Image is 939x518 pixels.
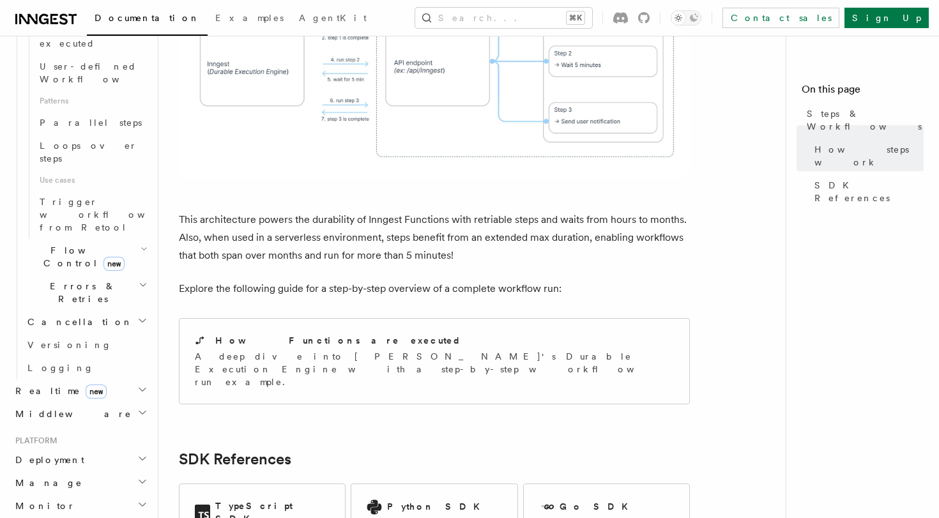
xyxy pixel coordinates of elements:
[844,8,929,28] a: Sign Up
[86,385,107,399] span: new
[40,118,142,128] span: Parallel steps
[215,13,284,23] span: Examples
[40,141,137,164] span: Loops over steps
[10,448,150,471] button: Deployment
[10,408,132,420] span: Middleware
[179,318,690,404] a: How Functions are executedA deep dive into [PERSON_NAME]'s Durable Execution Engine with a step-b...
[802,82,924,102] h4: On this page
[34,134,150,170] a: Loops over steps
[95,13,200,23] span: Documentation
[27,363,94,373] span: Logging
[10,476,82,489] span: Manage
[22,239,150,275] button: Flow Controlnew
[387,500,487,513] h2: Python SDK
[179,280,690,298] p: Explore the following guide for a step-by-step overview of a complete workflow run:
[10,499,75,512] span: Monitor
[40,197,180,232] span: Trigger workflows from Retool
[809,174,924,209] a: SDK References
[34,111,150,134] a: Parallel steps
[10,385,107,397] span: Realtime
[10,379,150,402] button: Realtimenew
[22,275,150,310] button: Errors & Retries
[22,316,133,328] span: Cancellation
[10,494,150,517] button: Monitor
[22,244,141,270] span: Flow Control
[34,190,150,239] a: Trigger workflows from Retool
[34,91,150,111] span: Patterns
[179,211,690,264] p: This architecture powers the durability of Inngest Functions with retriable steps and waits from ...
[567,11,584,24] kbd: ⌘K
[814,143,924,169] span: How steps work
[299,13,367,23] span: AgentKit
[291,4,374,34] a: AgentKit
[22,310,150,333] button: Cancellation
[10,402,150,425] button: Middleware
[22,356,150,379] a: Logging
[215,334,462,347] h2: How Functions are executed
[10,453,84,466] span: Deployment
[10,471,150,494] button: Manage
[807,107,924,133] span: Steps & Workflows
[40,61,155,84] span: User-defined Workflows
[195,350,674,388] p: A deep dive into [PERSON_NAME]'s Durable Execution Engine with a step-by-step workflow run example.
[34,55,150,91] a: User-defined Workflows
[27,340,112,350] span: Versioning
[560,500,636,513] h2: Go SDK
[722,8,839,28] a: Contact sales
[87,4,208,36] a: Documentation
[22,280,139,305] span: Errors & Retries
[814,179,924,204] span: SDK References
[802,102,924,138] a: Steps & Workflows
[22,333,150,356] a: Versioning
[103,257,125,271] span: new
[10,436,57,446] span: Platform
[671,10,701,26] button: Toggle dark mode
[415,8,592,28] button: Search...⌘K
[34,170,150,190] span: Use cases
[208,4,291,34] a: Examples
[179,450,291,468] a: SDK References
[809,138,924,174] a: How steps work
